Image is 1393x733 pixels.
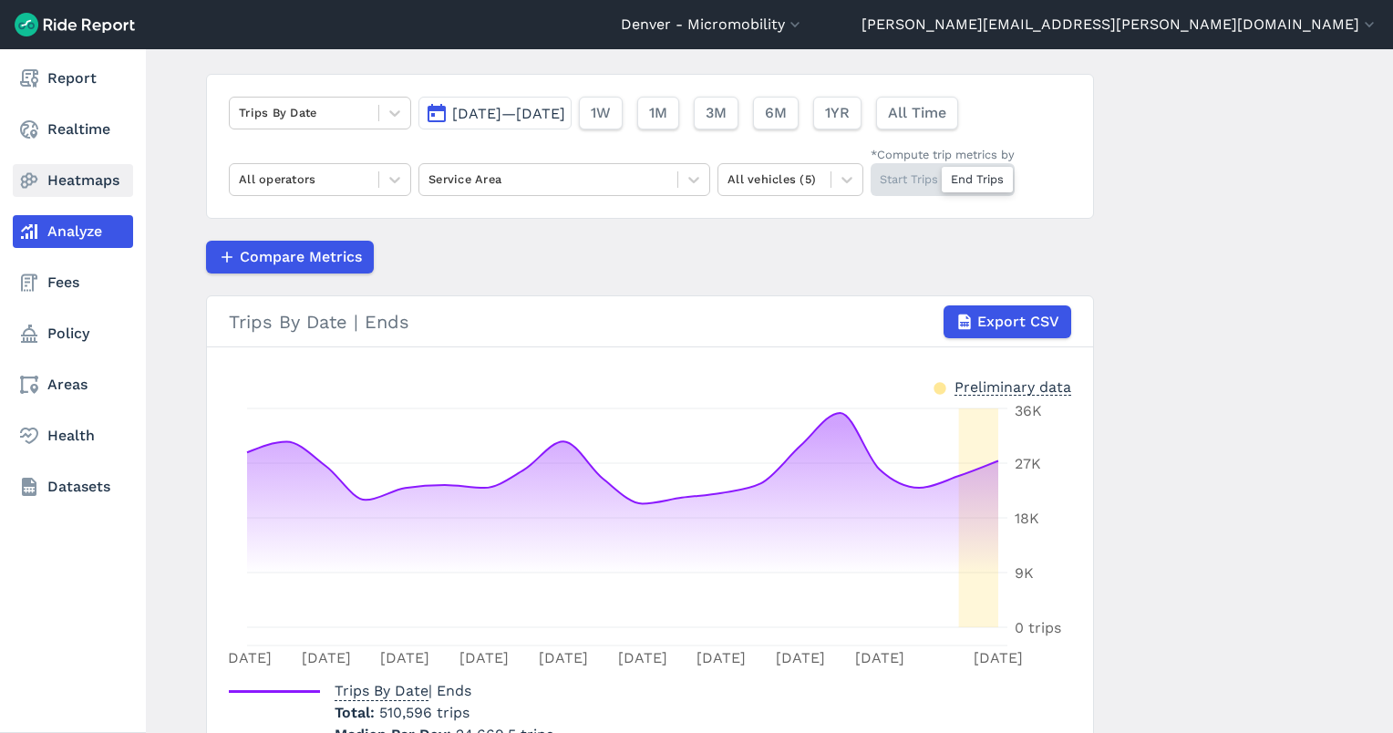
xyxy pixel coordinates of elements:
a: Fees [13,266,133,299]
span: 1YR [825,102,850,124]
span: [DATE]—[DATE] [452,105,565,122]
tspan: [DATE] [459,649,509,666]
div: Trips By Date | Ends [229,305,1071,338]
a: Heatmaps [13,164,133,197]
a: Policy [13,317,133,350]
tspan: [DATE] [222,649,272,666]
tspan: [DATE] [974,649,1023,666]
tspan: 0 trips [1015,619,1061,636]
span: 1M [649,102,667,124]
button: Denver - Micromobility [621,14,804,36]
a: Analyze [13,215,133,248]
img: Ride Report [15,13,135,36]
div: Preliminary data [954,377,1071,396]
tspan: [DATE] [380,649,429,666]
span: 6M [765,102,787,124]
button: [PERSON_NAME][EMAIL_ADDRESS][PERSON_NAME][DOMAIN_NAME] [862,14,1378,36]
tspan: 9K [1015,564,1034,582]
span: Export CSV [977,311,1059,333]
div: *Compute trip metrics by [871,146,1015,163]
button: [DATE]—[DATE] [418,97,572,129]
tspan: 27K [1015,455,1041,472]
a: Realtime [13,113,133,146]
span: 510,596 trips [379,704,469,721]
tspan: [DATE] [618,649,667,666]
span: Trips By Date [335,676,428,701]
button: 3M [694,97,738,129]
a: Datasets [13,470,133,503]
span: | Ends [335,682,471,699]
tspan: [DATE] [855,649,904,666]
button: All Time [876,97,958,129]
tspan: 36K [1015,402,1042,419]
tspan: 18K [1015,510,1039,527]
tspan: [DATE] [776,649,825,666]
a: Report [13,62,133,95]
button: 1W [579,97,623,129]
button: 1M [637,97,679,129]
tspan: [DATE] [302,649,351,666]
tspan: [DATE] [696,649,746,666]
span: Compare Metrics [240,246,362,268]
a: Health [13,419,133,452]
span: All Time [888,102,946,124]
a: Areas [13,368,133,401]
button: Export CSV [944,305,1071,338]
button: 1YR [813,97,862,129]
span: Total [335,704,379,721]
span: 1W [591,102,611,124]
span: 3M [706,102,727,124]
tspan: [DATE] [539,649,588,666]
button: Compare Metrics [206,241,374,274]
button: 6M [753,97,799,129]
